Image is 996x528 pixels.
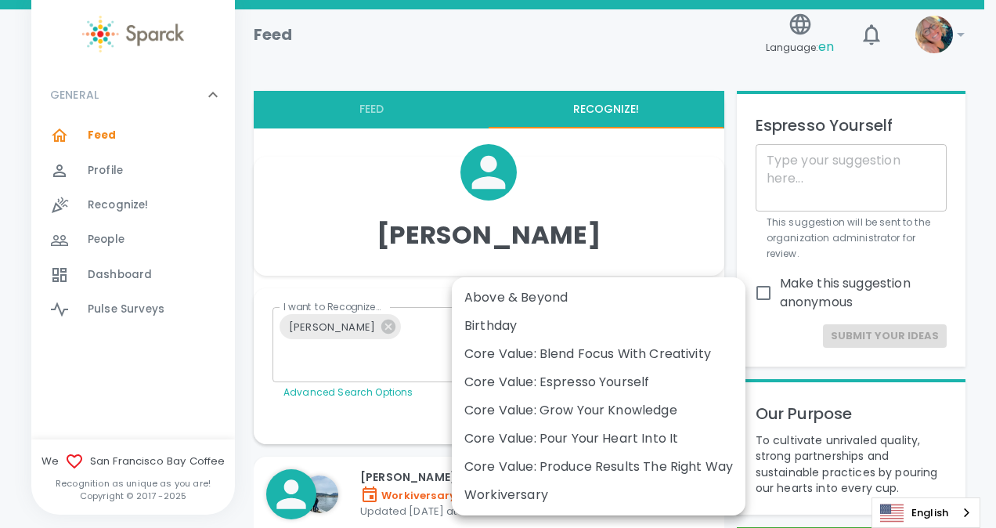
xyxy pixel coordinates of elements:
a: English [872,498,980,527]
div: Core Value: Grow Your Knowledge [464,401,733,420]
div: Language [871,497,980,528]
div: Core Value: Blend Focus With Creativity [464,345,733,363]
div: Birthday [464,316,733,335]
div: Above & Beyond [464,288,733,307]
div: Core Value: Produce Results The Right Way [464,457,733,476]
div: Core Value: Pour Your Heart Into It [464,429,733,448]
div: Core Value: Espresso Yourself [464,373,733,392]
div: Workiversary [464,486,733,504]
aside: Language selected: English [871,497,980,528]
